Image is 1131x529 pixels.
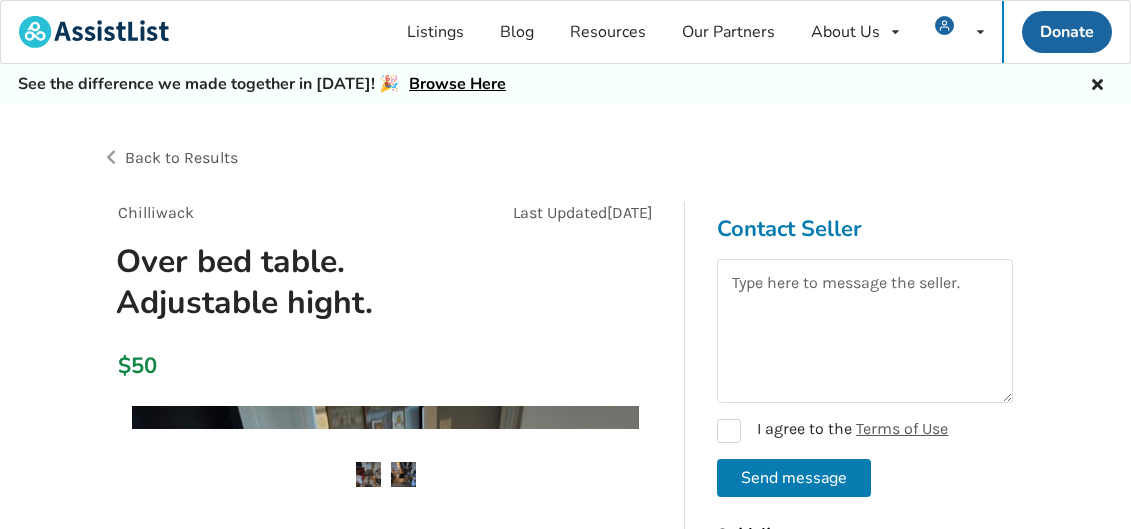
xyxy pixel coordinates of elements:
[389,1,482,63] a: Listings
[811,24,880,40] div: About Us
[100,241,490,323] h1: Over bed table. Adjustable hight.
[118,352,121,380] div: $50
[482,1,552,63] a: Blog
[1022,11,1112,53] a: Donate
[409,73,506,95] a: Browse Here
[19,16,169,48] img: assistlist-logo
[664,1,793,63] a: Our Partners
[935,16,954,35] img: user icon
[717,459,871,497] button: Send message
[856,419,948,438] a: Terms of Use
[356,462,381,487] img: over bed table. adjustable hight. -overbed table-bedroom equipment-chilliwack-assistlist-listing
[552,1,664,63] a: Resources
[607,203,653,222] span: [DATE]
[717,215,1013,243] h3: Contact Seller
[717,419,948,443] label: I agree to the
[18,74,506,95] h5: See the difference we made together in [DATE]! 🎉
[118,203,194,222] span: Chilliwack
[125,148,238,167] span: Back to Results
[513,203,607,222] span: Last Updated
[391,462,416,487] img: over bed table. adjustable hight. -overbed table-bedroom equipment-chilliwack-assistlist-listing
